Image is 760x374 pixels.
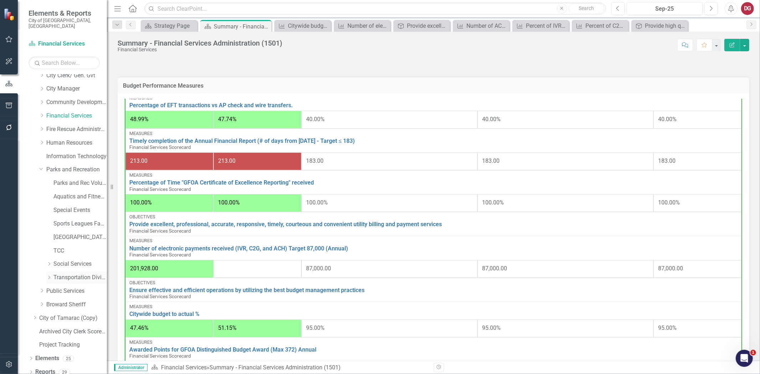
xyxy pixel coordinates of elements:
a: Citywide budget to actual % [129,311,738,317]
span: 213.00 [218,157,236,164]
span: 100.00% [130,199,152,206]
h3: Budget Performance Measures [123,83,744,89]
span: 201,928.00 [130,265,158,272]
a: TCC [53,247,107,255]
div: Provide high quality customer service [645,21,686,30]
div: 25 [63,355,74,362]
div: Objectives [129,214,738,219]
a: Social Services [53,260,107,268]
div: Percent of IVR Payments [526,21,567,30]
div: Sep-25 [629,5,700,13]
div: Measures [129,173,738,178]
span: Financial Services Scorecard [129,144,191,150]
div: Measures [129,304,738,309]
span: Elements & Reports [29,9,100,17]
input: Search Below... [29,57,100,69]
div: Financial Services [118,47,282,52]
span: 51.15% [218,324,237,331]
span: Financial Services Scorecard [129,228,191,234]
span: 95.00% [482,324,501,331]
a: Ensure effective and efficient operations by utilizing the best budget management practices [129,287,738,294]
a: Percentage of EFT transactions vs AP check and wire transfers. [129,102,738,109]
a: Number of electronic payments received (IVR, C2G, and ACH) Target 87,000 (Annual) [129,245,738,252]
div: Measures [129,238,738,243]
a: City Manager [46,85,107,93]
a: City of Tamarac (Copy) [39,314,107,322]
span: 87,000.00 [306,265,331,272]
td: Double-Click to Edit Right Click for Context Menu [125,170,741,194]
a: Human Resources [46,139,107,147]
button: Sep-25 [627,2,703,15]
div: Summary - Financial Services Administration (1501) [214,22,270,31]
span: 183.00 [306,157,324,164]
button: DG [741,2,754,15]
span: 47.46% [130,324,149,331]
a: Provide excellent, professional, accurate, responsive, timely, courteous and convenient utility b... [129,221,738,228]
span: 183.00 [658,157,676,164]
div: » [151,364,428,372]
div: Objectives [129,280,738,285]
iframe: Intercom live chat [736,350,753,367]
td: Double-Click to Edit Right Click for Context Menu [125,337,741,361]
a: Parks and Recreation [46,166,107,174]
a: Number of electronic payments received (IVR, C2G, and ACH) Target 87,000 (Annual) [336,21,389,30]
span: Financial Services Scorecard [129,294,191,299]
span: Administrator [114,364,148,371]
a: Percent of IVR Payments [514,21,567,30]
a: Transportation Division [53,274,107,282]
a: Parks and Rec Volunteers [53,179,107,187]
td: Double-Click to Edit Right Click for Context Menu [125,93,741,111]
span: 40.00% [306,116,325,123]
a: Strategy Page [143,21,196,30]
a: Awarded Points for GFOA Distinguished Budget Award (Max 372) Annual [129,347,738,353]
span: 40.00% [658,116,677,123]
span: 213.00 [130,157,148,164]
td: Double-Click to Edit Right Click for Context Menu [125,129,741,152]
span: 95.00% [658,324,677,331]
div: Provide excellent, professional, accurate, responsive, timely, courteous and convenient utility b... [407,21,448,30]
a: Percentage of Time "GFOA Certificate of Excellence Reporting" received [129,180,738,186]
span: 48.99% [130,116,149,123]
a: Timely completion of the Annual Financial Report (# of days from [DATE] - Target ≤ 183) [129,138,738,144]
a: Sports Leagues Facilities Fields [53,220,107,228]
td: Double-Click to Edit Right Click for Context Menu [125,278,741,302]
span: Financial Services Scorecard [129,353,191,359]
div: Number of electronic payments received (IVR, C2G, and ACH) Target 87,000 (Annual) [347,21,389,30]
td: Double-Click to Edit Right Click for Context Menu [125,302,741,320]
a: Financial Services [161,364,207,371]
a: Broward Sheriff [46,301,107,309]
input: Search ClearPoint... [144,2,606,15]
span: 100.00% [306,199,328,206]
div: Measures [129,340,738,345]
div: Strategy Page [154,21,196,30]
div: Number of ACH (Bank Draft Accounts) [466,21,508,30]
a: [GEOGRAPHIC_DATA] [53,233,107,241]
span: Financial Services Scorecard [129,252,191,258]
td: Double-Click to Edit Right Click for Context Menu [125,212,741,236]
a: Citywide budget to actual % [276,21,329,30]
div: Summary - Financial Services Administration (1501) [210,364,341,371]
td: Double-Click to Edit Right Click for Context Menu [125,236,741,260]
button: Search [569,4,604,14]
a: Aquatics and Fitness Center [53,193,107,201]
span: 183.00 [482,157,500,164]
a: Information Technology [46,152,107,161]
div: Citywide budget to actual % [288,21,329,30]
a: Project Tracking [39,341,107,349]
small: City of [GEOGRAPHIC_DATA], [GEOGRAPHIC_DATA] [29,17,100,29]
span: 100.00% [482,199,504,206]
a: Special Events [53,206,107,214]
a: Archived City Clerk Scorecard [39,328,107,336]
a: Elements [35,354,59,363]
span: 47.74% [218,116,237,123]
a: Community Development [46,98,107,107]
div: Summary - Financial Services Administration (1501) [118,39,282,47]
span: 40.00% [482,116,501,123]
span: Financial Services Scorecard [129,186,191,192]
span: 95.00% [306,324,325,331]
img: ClearPoint Strategy [4,8,16,21]
a: Financial Services [29,40,100,48]
span: Search [579,5,594,11]
a: City Clerk/ Gen. Gvt [46,72,107,80]
div: Measures [129,131,738,136]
